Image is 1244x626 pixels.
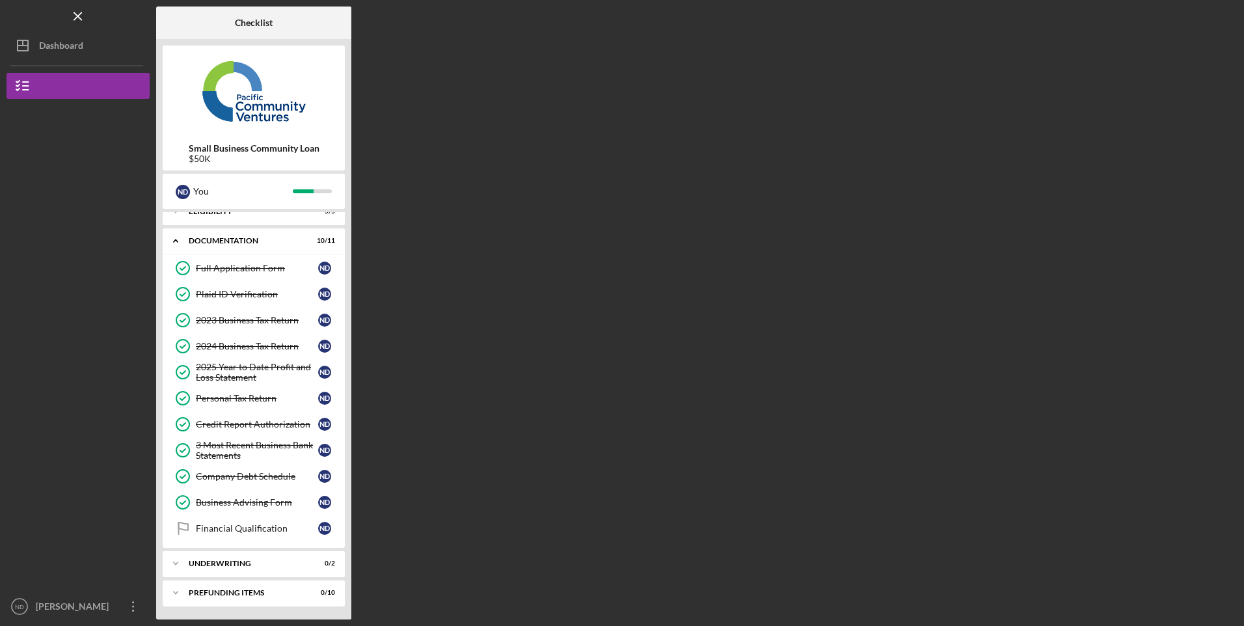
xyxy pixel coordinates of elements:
[196,393,318,403] div: Personal Tax Return
[15,603,24,610] text: ND
[176,185,190,199] div: N D
[169,489,338,515] a: Business Advising FormND
[189,589,303,597] div: Prefunding Items
[169,255,338,281] a: Full Application FormND
[169,463,338,489] a: Company Debt ScheduleND
[318,366,331,379] div: N D
[196,362,318,383] div: 2025 Year to Date Profit and Loss Statement
[318,262,331,275] div: N D
[169,307,338,333] a: 2023 Business Tax ReturnND
[7,33,150,59] button: Dashboard
[318,444,331,457] div: N D
[169,385,338,411] a: Personal Tax ReturnND
[189,560,303,567] div: Underwriting
[196,289,318,299] div: Plaid ID Verification
[7,593,150,619] button: ND[PERSON_NAME]
[169,333,338,359] a: 2024 Business Tax ReturnND
[193,180,293,202] div: You
[169,515,338,541] a: Financial QualificationND
[318,470,331,483] div: N D
[318,288,331,301] div: N D
[196,497,318,508] div: Business Advising Form
[312,237,335,245] div: 10 / 11
[196,419,318,429] div: Credit Report Authorization
[189,237,303,245] div: Documentation
[318,418,331,431] div: N D
[235,18,273,28] b: Checklist
[189,154,319,164] div: $50K
[318,340,331,353] div: N D
[318,314,331,327] div: N D
[196,523,318,534] div: Financial Qualification
[163,52,345,130] img: Product logo
[196,440,318,461] div: 3 Most Recent Business Bank Statements
[189,143,319,154] b: Small Business Community Loan
[318,522,331,535] div: N D
[39,33,83,62] div: Dashboard
[169,437,338,463] a: 3 Most Recent Business Bank StatementsND
[318,392,331,405] div: N D
[169,359,338,385] a: 2025 Year to Date Profit and Loss StatementND
[196,315,318,325] div: 2023 Business Tax Return
[196,471,318,482] div: Company Debt Schedule
[312,589,335,597] div: 0 / 10
[196,263,318,273] div: Full Application Form
[169,281,338,307] a: Plaid ID VerificationND
[169,411,338,437] a: Credit Report AuthorizationND
[33,593,117,623] div: [PERSON_NAME]
[318,496,331,509] div: N D
[196,341,318,351] div: 2024 Business Tax Return
[312,560,335,567] div: 0 / 2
